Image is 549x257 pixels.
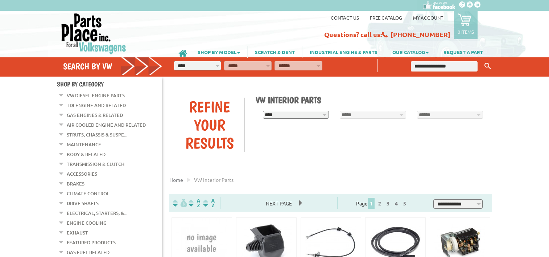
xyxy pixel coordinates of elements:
a: 2 [376,200,383,207]
h4: Search by VW [63,61,162,72]
img: Sort by Headline [187,199,202,207]
a: Featured Products [67,238,116,247]
a: Brakes [67,179,84,188]
a: TDI Engine and Related [67,101,126,110]
span: 1 [368,198,375,209]
div: Page [337,197,428,209]
span: Next Page [259,198,299,209]
a: Body & Related [67,150,106,159]
a: Accessories [67,169,97,179]
a: Contact us [331,15,359,21]
a: 3 [385,200,391,207]
h1: VW Interior Parts [256,95,487,105]
img: Sort by Sales Rank [202,199,216,207]
a: 5 [401,200,408,207]
a: Electrical, Starters, &... [67,208,127,218]
a: Home [169,176,183,183]
a: Drive Shafts [67,199,99,208]
a: SCRATCH & DENT [248,46,302,58]
a: Air Cooled Engine and Related [67,120,146,130]
a: Gas Fuel Related [67,248,110,257]
a: Exhaust [67,228,88,237]
a: Struts, Chassis & Suspe... [67,130,127,139]
img: Parts Place Inc! [61,13,127,54]
img: filterpricelow.svg [173,199,187,207]
a: Engine Cooling [67,218,107,228]
a: Free Catalog [370,15,402,21]
span: VW interior parts [194,176,234,183]
a: SHOP BY MODEL [190,46,247,58]
a: Transmission & Clutch [67,159,124,169]
a: My Account [413,15,443,21]
a: VW Diesel Engine Parts [67,91,125,100]
a: INDUSTRIAL ENGINE & PARTS [302,46,385,58]
a: OUR CATALOG [385,46,436,58]
button: Keyword Search [482,60,493,72]
a: Climate Control [67,189,110,198]
a: 0 items [454,11,478,39]
a: Next Page [259,200,299,207]
p: 0 items [458,29,474,35]
h4: Shop By Category [57,80,162,88]
a: Gas Engines & Related [67,110,123,120]
div: Refine Your Results [175,98,244,152]
a: 4 [393,200,400,207]
a: REQUEST A PART [436,46,490,58]
a: Maintenance [67,140,101,149]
